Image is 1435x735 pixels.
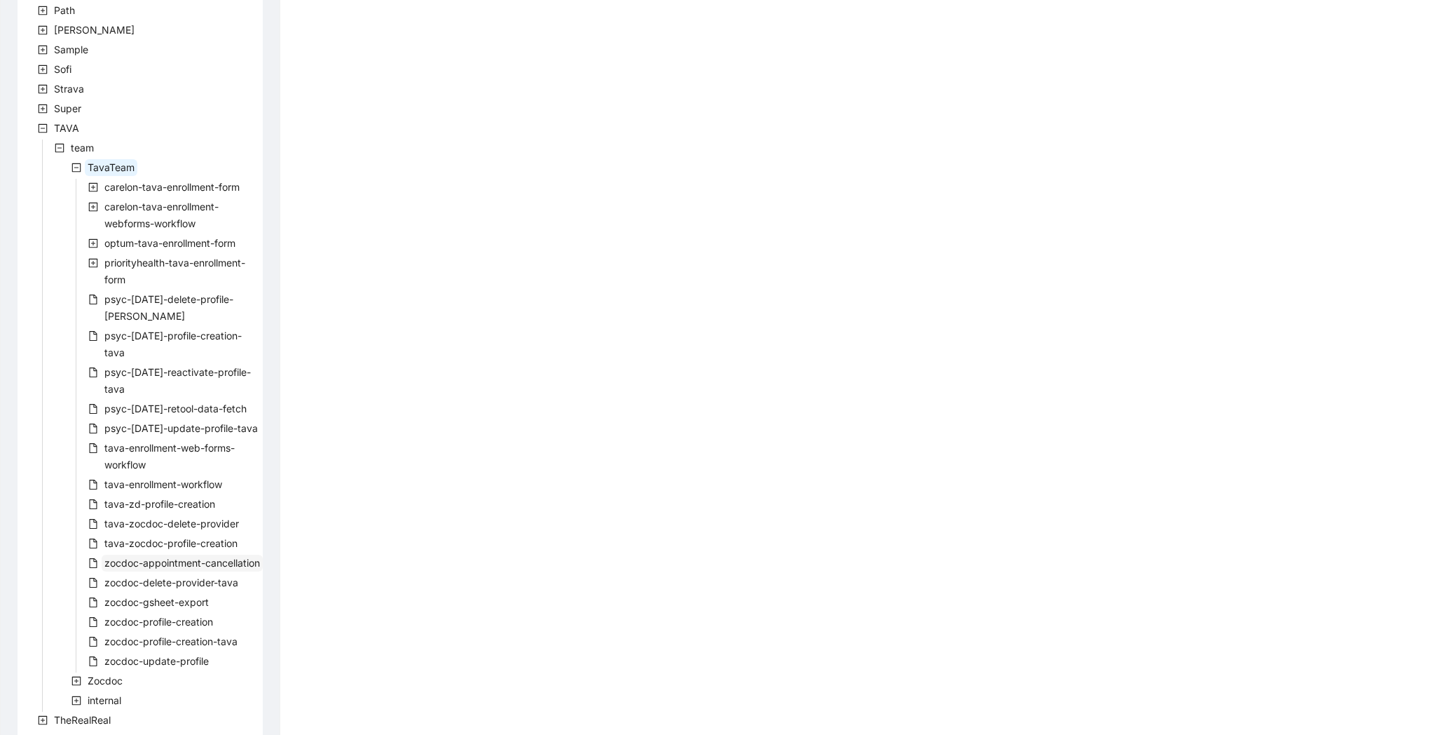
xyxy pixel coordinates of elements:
span: Path [54,4,75,16]
span: Super [54,102,81,114]
span: psyc-today-delete-profile-tava [102,291,263,325]
span: file [88,443,98,453]
span: Zocdoc [88,675,123,687]
span: zocdoc-gsheet-export [104,596,209,608]
span: zocdoc-profile-creation-tava [104,635,238,647]
span: tava-zd-profile-creation [102,496,218,513]
span: psyc-[DATE]-delete-profile-[PERSON_NAME] [104,293,233,322]
span: Rothman [51,22,137,39]
span: internal [85,692,124,709]
span: plus-square [71,676,81,686]
span: plus-square [88,182,98,192]
span: plus-square [88,238,98,248]
span: zocdoc-update-profile [102,653,212,670]
span: optum-tava-enrollment-form [104,237,235,249]
span: Sofi [51,61,74,78]
span: minus-square [71,163,81,173]
span: TAVA [54,122,79,134]
span: psyc-today-retool-data-fetch [102,400,249,417]
span: plus-square [71,696,81,706]
span: minus-square [38,123,48,133]
span: Strava [51,81,87,97]
span: team [68,140,97,156]
span: file [88,519,98,529]
span: tava-zocdoc-profile-creation [102,535,240,552]
span: plus-square [38,84,48,94]
span: TAVA [51,120,82,137]
span: optum-tava-enrollment-form [102,235,238,252]
span: file [88,499,98,509]
span: file [88,404,98,414]
span: file [88,617,98,627]
span: file [88,480,98,490]
span: priorityhealth-tava-enrollment-form [104,257,245,285]
span: Sample [54,43,88,55]
span: TavaTeam [88,161,135,173]
span: internal [88,694,121,706]
span: file [88,539,98,548]
span: carelon-tava-enrollment-webforms-workflow [104,201,219,229]
span: Strava [54,83,84,95]
span: plus-square [38,6,48,15]
span: minus-square [55,143,64,153]
span: TavaTeam [85,159,137,176]
span: plus-square [88,258,98,268]
span: file [88,367,98,377]
span: priorityhealth-tava-enrollment-form [102,255,263,288]
span: tava-enrollment-workflow [104,478,222,490]
span: file [88,637,98,647]
span: zocdoc-profile-creation [104,616,213,628]
span: psyc-[DATE]-profile-creation-tava [104,330,242,358]
span: team [71,142,94,154]
span: Sofi [54,63,71,75]
span: Zocdoc [85,673,125,689]
span: [PERSON_NAME] [54,24,135,36]
span: carelon-tava-enrollment-webforms-workflow [102,198,263,232]
span: plus-square [38,715,48,725]
span: zocdoc-gsheet-export [102,594,212,611]
span: psyc-today-reactivate-profile-tava [102,364,263,398]
span: zocdoc-update-profile [104,655,209,667]
span: psyc-[DATE]-retool-data-fetch [104,403,247,414]
span: tava-zd-profile-creation [104,498,215,510]
span: psyc-[DATE]-reactivate-profile-tava [104,366,251,395]
span: tava-zocdoc-delete-provider [102,515,242,532]
span: file [88,295,98,304]
span: zocdoc-profile-creation [102,614,216,631]
span: file [88,331,98,341]
span: plus-square [38,25,48,35]
span: tava-enrollment-web-forms-workflow [102,440,263,473]
span: file [88,598,98,607]
span: plus-square [88,202,98,212]
span: zocdoc-delete-provider-tava [104,576,238,588]
span: plus-square [38,65,48,74]
span: zocdoc-profile-creation-tava [102,633,240,650]
span: zocdoc-delete-provider-tava [102,574,241,591]
span: TheRealReal [54,714,111,726]
span: file [88,558,98,568]
span: tava-zocdoc-profile-creation [104,537,238,549]
span: Super [51,100,84,117]
span: psyc-today-profile-creation-tava [102,328,263,361]
span: file [88,656,98,666]
span: carelon-tava-enrollment-form [104,181,240,193]
span: psyc-today-update-profile-tava [102,420,261,437]
span: TheRealReal [51,712,114,729]
span: Path [51,2,78,19]
span: plus-square [38,45,48,55]
span: tava-zocdoc-delete-provider [104,518,239,530]
span: zocdoc-appointment-cancellation [104,557,260,569]
span: zocdoc-appointment-cancellation [102,555,263,572]
span: plus-square [38,104,48,114]
span: file [88,578,98,588]
span: psyc-[DATE]-update-profile-tava [104,422,258,434]
span: file [88,424,98,433]
span: tava-enrollment-web-forms-workflow [104,442,235,471]
span: tava-enrollment-workflow [102,476,225,493]
span: Sample [51,41,91,58]
span: carelon-tava-enrollment-form [102,179,242,196]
